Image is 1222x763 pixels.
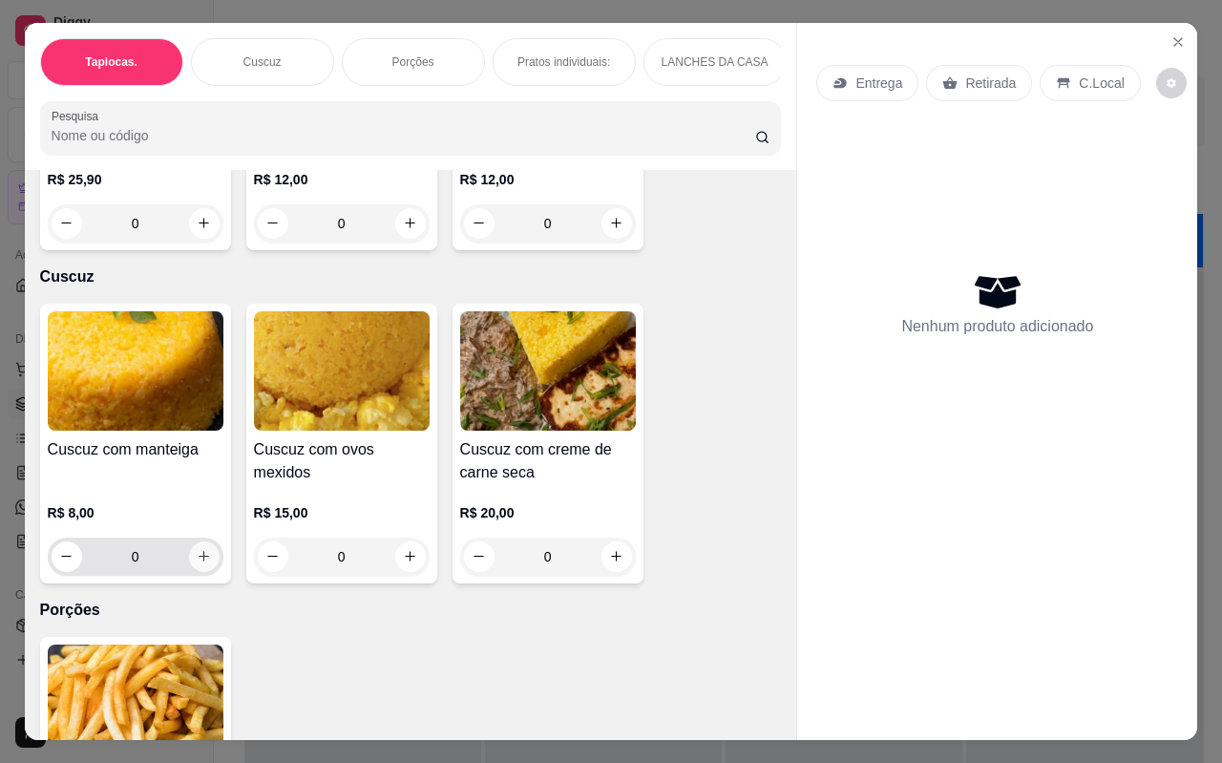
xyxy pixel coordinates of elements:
[85,54,137,70] p: Tapiocas.
[460,170,636,189] p: R$ 12,00
[40,265,782,288] p: Cuscuz
[1163,27,1193,57] button: Close
[254,438,430,484] h4: Cuscuz com ovos mexidos
[254,311,430,431] img: product-image
[189,541,220,572] button: increase-product-quantity
[965,74,1016,93] p: Retirada
[48,170,223,189] p: R$ 25,90
[48,438,223,461] h4: Cuscuz com manteiga
[254,170,430,189] p: R$ 12,00
[517,54,610,70] p: Pratos individuais:
[52,126,755,145] input: Pesquisa
[40,599,782,622] p: Porções
[601,541,632,572] button: increase-product-quantity
[464,541,495,572] button: decrease-product-quantity
[395,541,426,572] button: increase-product-quantity
[1079,74,1124,93] p: C.Local
[460,311,636,431] img: product-image
[189,208,220,239] button: increase-product-quantity
[48,503,223,522] p: R$ 8,00
[901,315,1093,338] p: Nenhum produto adicionado
[48,311,223,431] img: product-image
[395,208,426,239] button: increase-product-quantity
[601,208,632,239] button: increase-product-quantity
[243,54,282,70] p: Cuscuz
[464,208,495,239] button: decrease-product-quantity
[52,208,82,239] button: decrease-product-quantity
[1156,68,1187,98] button: decrease-product-quantity
[258,208,288,239] button: decrease-product-quantity
[662,54,769,70] p: LANCHES DA CASA
[460,503,636,522] p: R$ 20,00
[52,541,82,572] button: decrease-product-quantity
[258,541,288,572] button: decrease-product-quantity
[52,108,105,124] label: Pesquisa
[855,74,902,93] p: Entrega
[254,503,430,522] p: R$ 15,00
[392,54,434,70] p: Porções
[460,438,636,484] h4: Cuscuz com creme de carne seca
